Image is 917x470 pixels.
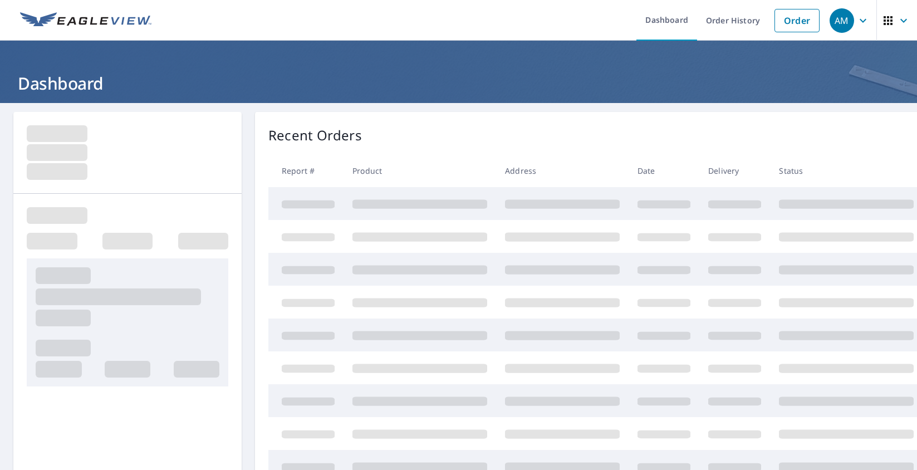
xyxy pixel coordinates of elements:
th: Delivery [699,154,770,187]
h1: Dashboard [13,72,904,95]
th: Date [629,154,699,187]
p: Recent Orders [268,125,362,145]
img: EV Logo [20,12,151,29]
th: Report # [268,154,344,187]
a: Order [774,9,820,32]
div: AM [830,8,854,33]
th: Address [496,154,629,187]
th: Product [344,154,496,187]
